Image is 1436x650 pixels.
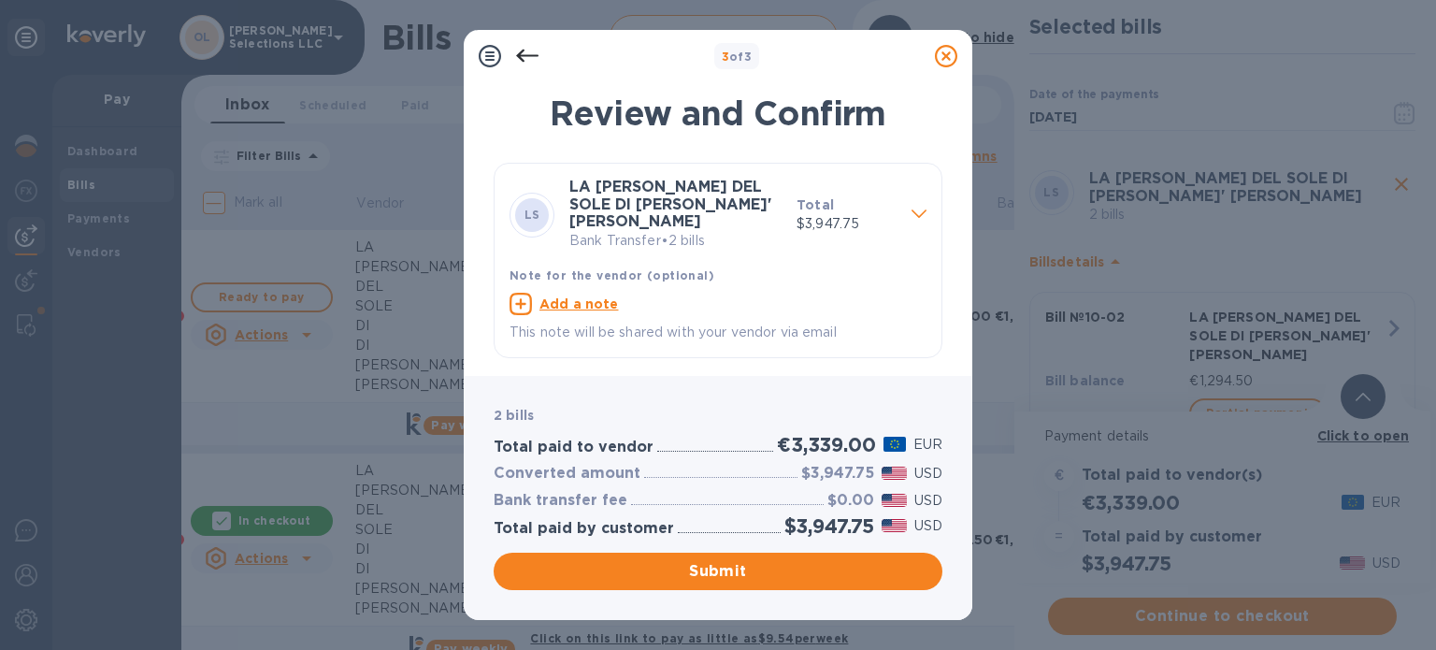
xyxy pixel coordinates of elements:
img: USD [882,467,907,480]
h3: Converted amount [494,465,640,483]
span: Submit [509,560,927,583]
b: of 3 [722,50,753,64]
p: USD [914,516,942,536]
h3: $0.00 [827,492,874,510]
h2: €3,339.00 [777,433,875,456]
p: EUR [913,435,942,455]
h3: Total paid to vendor [494,439,653,456]
h1: Review and Confirm [494,94,942,133]
h2: $3,947.75 [784,514,874,538]
b: LS [524,208,540,222]
h3: $3,947.75 [801,465,874,483]
button: Submit [494,553,942,590]
h3: Bank transfer fee [494,492,627,510]
p: This note will be shared with your vendor via email [510,323,926,342]
p: Bank Transfer • 2 bills [569,231,782,251]
b: LA [PERSON_NAME] DEL SOLE DI [PERSON_NAME]' [PERSON_NAME] [569,178,772,230]
img: USD [882,494,907,507]
span: 3 [722,50,729,64]
h3: Total paid by customer [494,520,674,538]
p: USD [914,464,942,484]
b: 2 bills [494,408,534,423]
p: $3,947.75 [797,214,897,234]
img: USD [882,519,907,532]
p: USD [914,491,942,511]
div: LSLA [PERSON_NAME] DEL SOLE DI [PERSON_NAME]' [PERSON_NAME]Bank Transfer•2 billsTotal$3,947.75Not... [510,179,926,342]
u: Add a note [539,296,619,311]
b: Note for the vendor (optional) [510,268,714,282]
b: Total [797,197,834,212]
